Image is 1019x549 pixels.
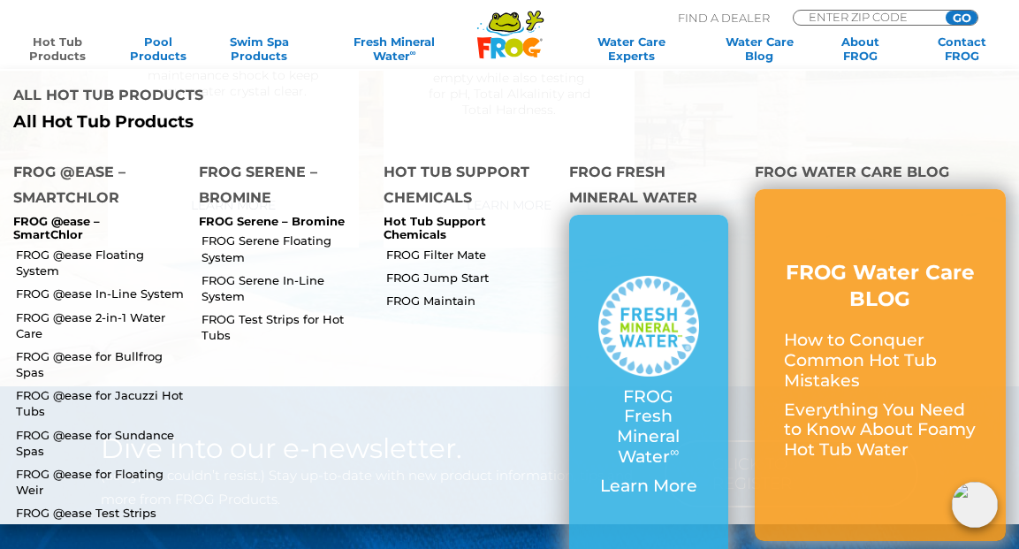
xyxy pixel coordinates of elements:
[598,387,699,468] p: FROG Fresh Mineral Water
[16,247,186,278] a: FROG @ease Floating System
[13,82,497,112] h4: All Hot Tub Products
[678,10,770,26] p: Find A Dealer
[202,233,371,264] a: FROG Serene Floating System
[784,400,977,461] p: Everything You Need to Know About Foamy Hot Tub Water
[202,272,371,304] a: FROG Serene In-Line System
[386,293,556,309] a: FROG Maintain
[13,112,497,133] a: All Hot Tub Products
[16,466,186,498] a: FROG @ease for Floating Weir
[784,260,977,469] a: FROG Water Care BLOG How to Conquer Common Hot Tub Mistakes Everything You Need to Know About Foa...
[386,270,556,286] a: FROG Jump Start
[13,159,172,215] h4: FROG @ease – SmartChlor
[384,159,543,215] h4: Hot Tub Support Chemicals
[755,159,1006,189] h4: FROG Water Care Blog
[16,286,186,301] a: FROG @ease In-Line System
[784,331,977,391] p: How to Conquer Common Hot Tub Mistakes
[202,311,371,343] a: FROG Test Strips for Hot Tubs
[220,34,299,63] a: Swim SpaProducts
[16,427,186,459] a: FROG @ease for Sundance Spas
[946,11,977,25] input: GO
[923,34,1001,63] a: ContactFROG
[784,260,977,313] h3: FROG Water Care BLOG
[321,34,467,63] a: Fresh MineralWater∞
[807,11,926,23] input: Zip Code Form
[16,505,186,521] a: FROG @ease Test Strips
[384,215,543,242] p: Hot Tub Support Chemicals
[952,482,998,528] img: openIcon
[821,34,900,63] a: AboutFROG
[386,247,556,263] a: FROG Filter Mate
[410,48,416,57] sup: ∞
[199,159,358,215] h4: FROG Serene – Bromine
[118,34,197,63] a: PoolProducts
[18,34,96,63] a: Hot TubProducts
[13,215,172,242] p: FROG @ease – SmartChlor
[670,444,679,460] sup: ∞
[16,309,186,341] a: FROG @ease 2-in-1 Water Care
[569,159,728,215] h4: FROG Fresh Mineral Water
[720,34,799,63] a: Water CareBlog
[598,477,699,497] p: Learn More
[199,215,358,229] p: FROG Serene – Bromine
[598,276,699,506] a: FROG Fresh Mineral Water∞ Learn More
[565,34,697,63] a: Water CareExperts
[16,387,186,419] a: FROG @ease for Jacuzzi Hot Tubs
[16,348,186,380] a: FROG @ease for Bullfrog Spas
